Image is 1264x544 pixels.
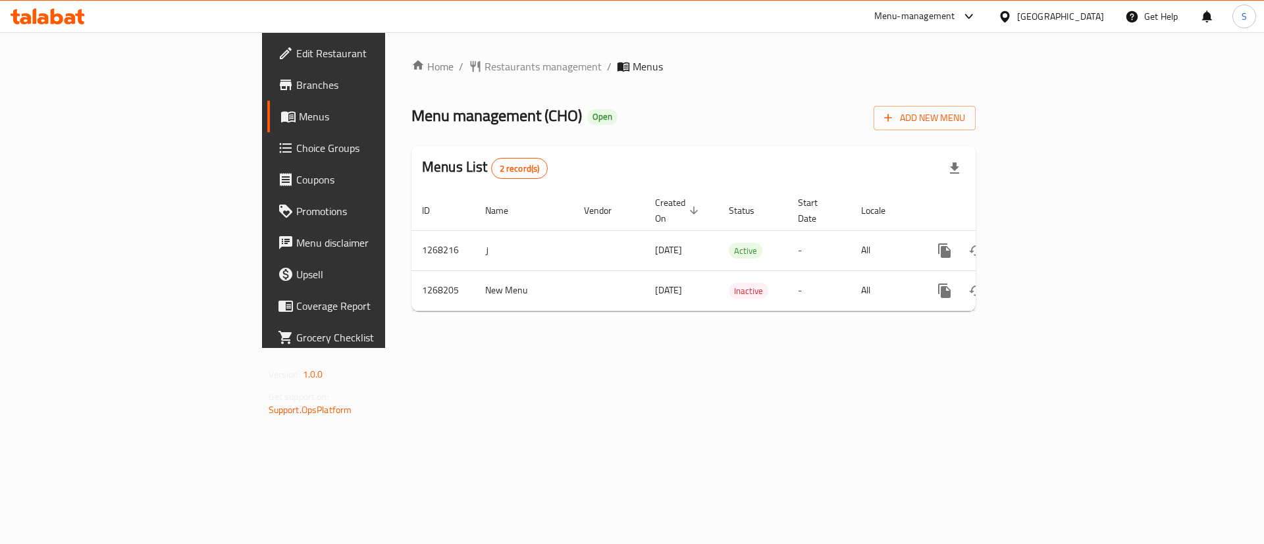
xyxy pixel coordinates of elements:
li: / [607,59,612,74]
th: Actions [918,191,1066,231]
td: ز [475,230,573,270]
a: Upsell [267,259,473,290]
td: - [787,270,851,310]
div: Export file [939,153,970,184]
a: Support.OpsPlatform [269,401,352,418]
span: Active [729,243,762,259]
span: Add New Menu [884,110,965,126]
button: Change Status [961,235,992,266]
span: Menus [299,109,463,124]
div: [GEOGRAPHIC_DATA] [1017,9,1104,24]
span: Vendor [584,203,629,218]
table: enhanced table [411,191,1066,311]
span: Choice Groups [296,140,463,156]
span: Grocery Checklist [296,330,463,345]
h2: Menus List [422,157,548,179]
button: Add New Menu [874,106,976,130]
span: Restaurants management [485,59,602,74]
span: Get support on: [269,388,329,405]
span: Coupons [296,172,463,187]
a: Menus [267,101,473,132]
div: Open [587,109,618,125]
span: Edit Restaurant [296,45,463,61]
a: Promotions [267,195,473,227]
td: New Menu [475,270,573,310]
span: 2 record(s) [492,162,548,175]
span: Menu management ( CHO ) [411,101,582,130]
button: more [929,275,961,307]
span: [DATE] [655,241,682,259]
span: Promotions [296,203,463,219]
a: Choice Groups [267,132,473,164]
div: Inactive [729,283,768,299]
a: Grocery Checklist [267,322,473,353]
button: Change Status [961,275,992,307]
a: Coverage Report [267,290,473,322]
span: Status [729,203,772,218]
span: Locale [861,203,903,218]
span: Name [485,203,525,218]
td: - [787,230,851,270]
span: Open [587,111,618,122]
a: Coupons [267,164,473,195]
a: Edit Restaurant [267,37,473,69]
span: S [1242,9,1247,24]
span: Created On [655,195,702,226]
span: Menus [633,59,663,74]
span: Coverage Report [296,298,463,314]
span: Start Date [798,195,835,226]
span: Upsell [296,266,463,282]
button: more [929,235,961,266]
a: Restaurants management [469,59,602,74]
nav: breadcrumb [411,59,976,74]
span: Branches [296,77,463,93]
span: [DATE] [655,282,682,299]
div: Menu-management [874,9,955,24]
a: Menu disclaimer [267,227,473,259]
span: ID [422,203,447,218]
span: Version: [269,366,301,383]
a: Branches [267,69,473,101]
span: Inactive [729,284,768,299]
span: 1.0.0 [303,366,323,383]
td: All [851,230,918,270]
div: Total records count [491,158,548,179]
span: Menu disclaimer [296,235,463,251]
td: All [851,270,918,310]
div: Active [729,243,762,259]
